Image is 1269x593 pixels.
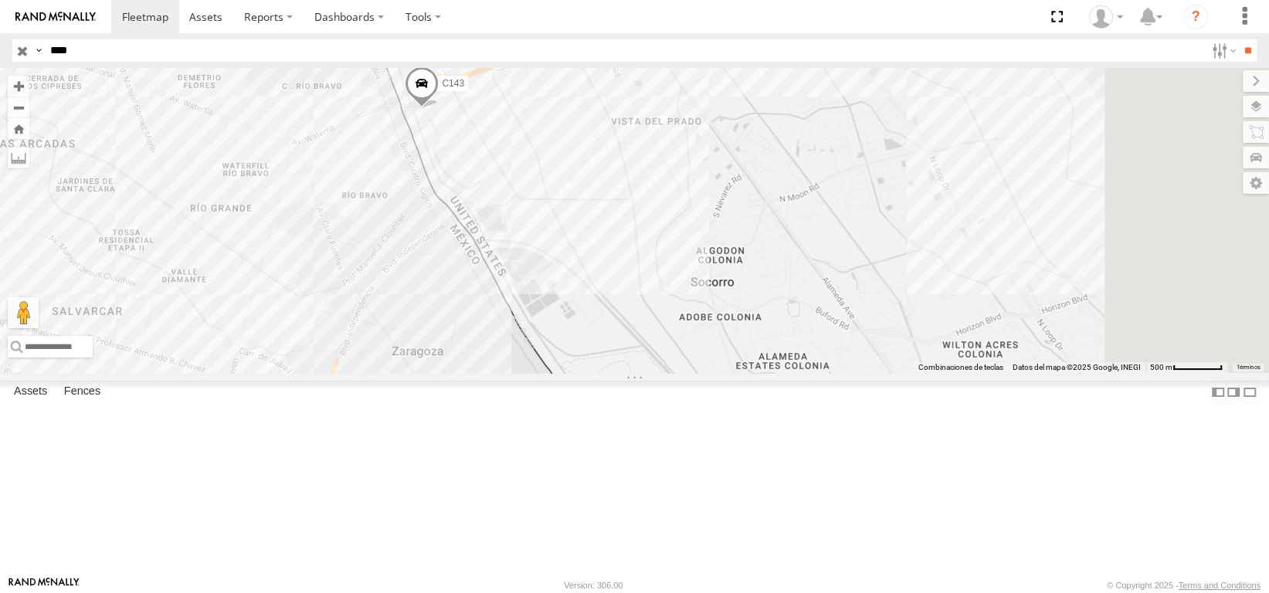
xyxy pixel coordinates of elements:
a: Terms and Conditions [1179,581,1261,590]
label: Measure [8,147,29,168]
div: © Copyright 2025 - [1107,581,1261,590]
button: Escala del mapa: 500 m por 61 píxeles [1145,362,1227,373]
div: Erick Ramirez [1084,5,1128,29]
button: Zoom out [8,97,29,118]
button: Arrastra al hombrecito al mapa para abrir Street View [8,297,39,328]
button: Zoom in [8,76,29,97]
label: Hide Summary Table [1242,381,1257,403]
label: Search Query [32,39,45,62]
label: Dock Summary Table to the Left [1210,381,1226,403]
button: Combinaciones de teclas [918,362,1003,373]
a: Visit our Website [8,578,80,593]
label: Assets [6,381,55,403]
div: Version: 306.00 [564,581,623,590]
span: Datos del mapa ©2025 Google, INEGI [1013,363,1141,371]
span: C143 [442,77,464,88]
a: Términos (se abre en una nueva pestaña) [1236,364,1261,370]
img: rand-logo.svg [15,12,96,22]
label: Map Settings [1243,172,1269,194]
label: Fences [56,381,108,403]
button: Zoom Home [8,118,29,139]
i: ? [1183,5,1208,29]
span: 500 m [1150,363,1172,371]
label: Dock Summary Table to the Right [1226,381,1241,403]
label: Search Filter Options [1206,39,1239,62]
